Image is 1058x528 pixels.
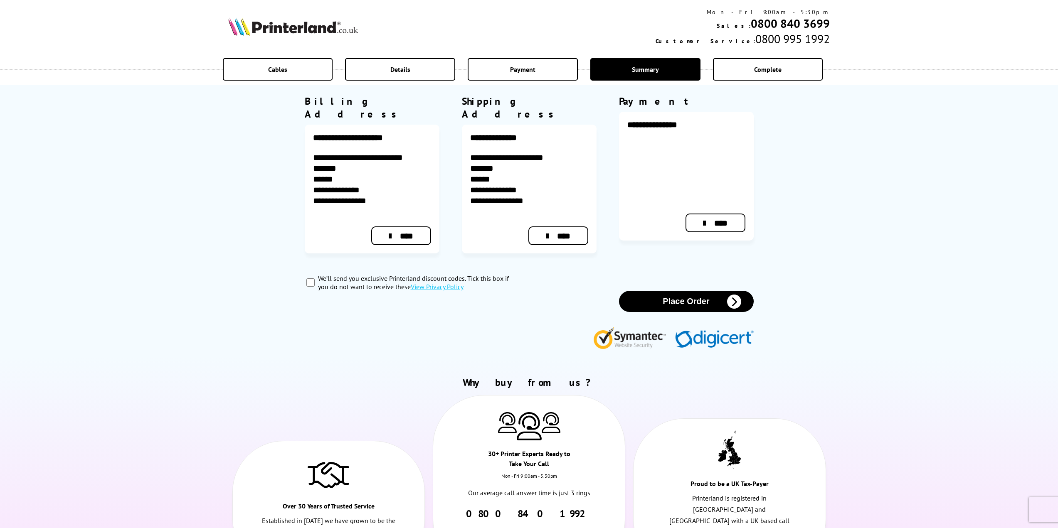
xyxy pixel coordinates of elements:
[318,274,520,291] label: We’ll send you exclusive Printerland discount codes. Tick this box if you do not want to receive ...
[308,458,349,491] img: Trusted Service
[656,37,755,45] span: Customer Service:
[305,95,439,120] div: Billing Address
[517,412,542,441] img: Printer Experts
[510,65,535,74] span: Payment
[751,16,830,31] a: 0800 840 3699
[755,31,830,47] span: 0800 995 1992
[268,65,287,74] span: Cables
[411,282,464,291] a: modal_privacy
[462,95,597,120] div: Shipping Address
[281,501,377,515] div: Over 30 Years of Trusted Service
[433,473,625,487] div: Mon - Fri 9:00am - 5.30pm
[682,479,778,493] div: Proud to be a UK Tax-Payer
[390,65,410,74] span: Details
[619,95,754,108] div: Payment
[717,22,751,29] span: Sales:
[228,376,830,389] h2: Why buy from us?
[619,291,754,312] button: Place Order
[498,412,517,433] img: Printer Experts
[228,17,358,36] img: Printerland Logo
[481,449,577,473] div: 30+ Printer Experts Ready to Take Your Call
[656,8,830,16] div: Mon - Fri 9:00am - 5:30pm
[754,65,782,74] span: Complete
[462,487,596,499] p: Our average call answer time is just 3 rings
[593,325,672,349] img: Symantec Website Security
[466,507,592,520] a: 0800 840 1992
[632,65,659,74] span: Summary
[542,412,560,433] img: Printer Experts
[718,430,741,469] img: UK tax payer
[675,330,754,349] img: Digicert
